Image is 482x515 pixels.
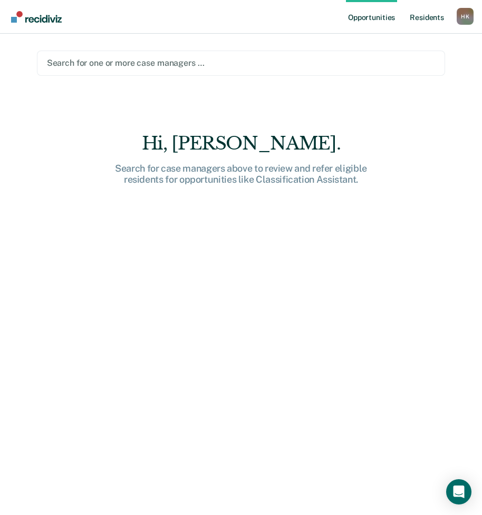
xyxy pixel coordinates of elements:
[72,163,410,185] div: Search for case managers above to review and refer eligible residents for opportunities like Clas...
[11,11,62,23] img: Recidiviz
[72,133,410,154] div: Hi, [PERSON_NAME].
[457,8,474,25] button: Profile dropdown button
[446,479,471,504] div: Open Intercom Messenger
[457,8,474,25] div: H K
